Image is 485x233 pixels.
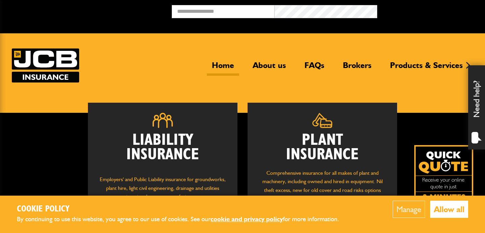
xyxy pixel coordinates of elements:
[258,169,387,203] p: Comprehensive insurance for all makes of plant and machinery, including owned and hired in equipm...
[12,48,79,82] a: JCB Insurance Services
[430,201,468,218] button: Allow all
[98,133,227,169] h2: Liability Insurance
[377,5,480,15] button: Broker Login
[248,60,291,76] a: About us
[299,60,329,76] a: FAQs
[414,145,473,204] img: Quick Quote
[207,60,239,76] a: Home
[338,60,377,76] a: Brokers
[17,214,350,225] p: By continuing to use this website, you agree to our use of cookies. See our for more information.
[98,175,227,207] p: Employers' and Public Liability insurance for groundworks, plant hire, light civil engineering, d...
[468,65,485,149] div: Need help?
[385,60,468,76] a: Products & Services
[12,48,79,82] img: JCB Insurance Services logo
[258,133,387,162] h2: Plant Insurance
[393,201,425,218] button: Manage
[17,204,350,214] h2: Cookie Policy
[414,145,473,204] a: Get your insurance quote isn just 2-minutes
[211,215,283,223] a: cookie and privacy policy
